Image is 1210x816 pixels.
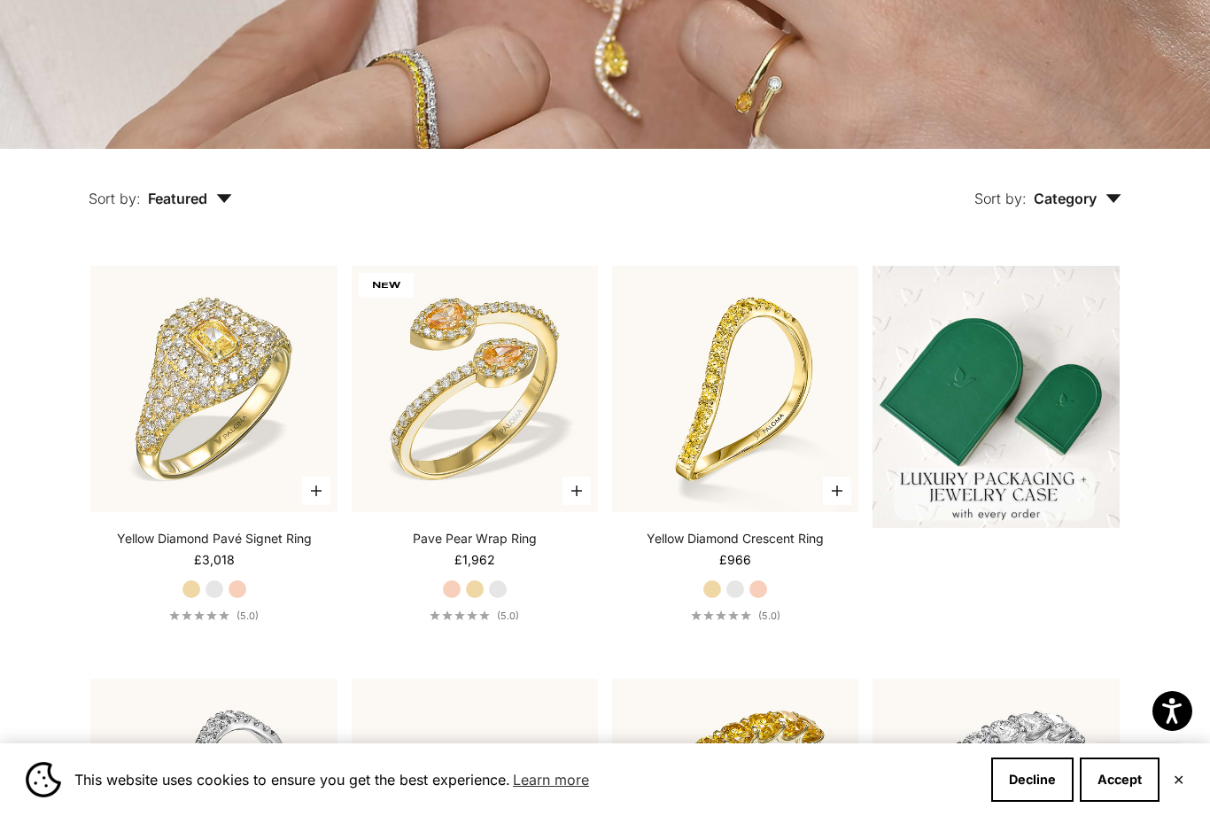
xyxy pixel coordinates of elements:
sale-price: £3,018 [194,551,235,569]
div: 5.0 out of 5.0 stars [169,610,229,620]
span: This website uses cookies to ensure you get the best experience. [74,766,977,793]
img: #YellowGold [612,266,858,512]
span: Sort by: [974,190,1027,207]
div: 5.0 out of 5.0 stars [430,610,490,620]
button: Sort by: Category [934,149,1162,223]
img: Cookie banner [26,762,61,797]
button: Sort by: Featured [48,149,273,223]
span: NEW [359,273,414,298]
a: Yellow Diamond Crescent Ring [647,530,824,548]
span: Sort by: [89,190,141,207]
img: #YellowGold [352,266,598,512]
img: #YellowGold [90,266,337,512]
button: Close [1173,774,1184,785]
span: Featured [148,190,232,207]
a: Pave Pear Wrap Ring [413,530,537,548]
span: (5.0) [758,610,780,622]
a: 5.0 out of 5.0 stars(5.0) [169,610,259,622]
div: 5.0 out of 5.0 stars [691,610,751,620]
button: Accept [1080,758,1160,802]
sale-price: £966 [719,551,751,569]
span: (5.0) [237,610,259,622]
a: #YellowGold #WhiteGold #RoseGold [90,266,337,512]
sale-price: £1,962 [454,551,495,569]
button: Decline [991,758,1074,802]
a: Learn more [510,766,592,793]
a: 5.0 out of 5.0 stars(5.0) [430,610,519,622]
a: Yellow Diamond Pavé Signet Ring [117,530,312,548]
span: (5.0) [497,610,519,622]
span: Category [1034,190,1121,207]
a: 5.0 out of 5.0 stars(5.0) [691,610,780,622]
